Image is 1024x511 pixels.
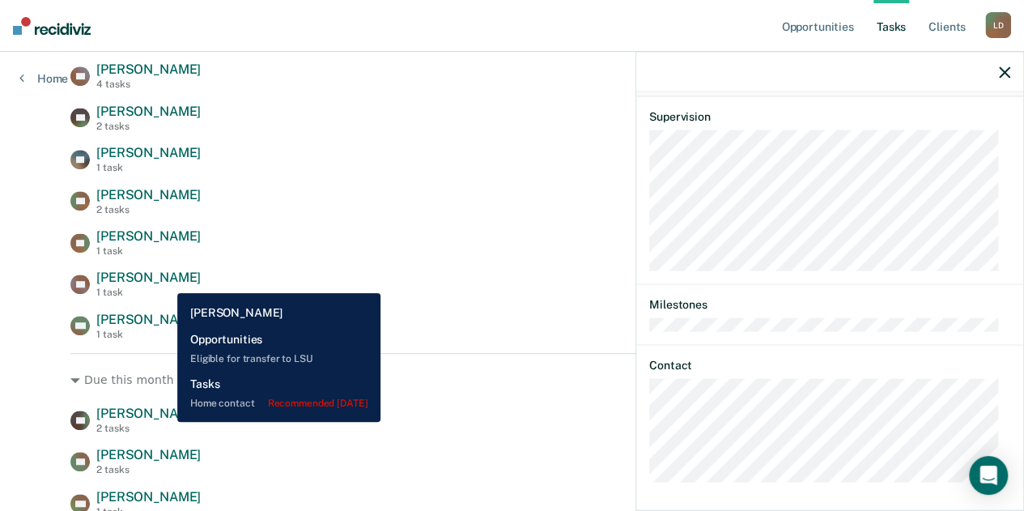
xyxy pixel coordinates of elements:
[96,245,201,257] div: 1 task
[96,228,201,244] span: [PERSON_NAME]
[19,71,68,86] a: Home
[96,447,201,462] span: [PERSON_NAME]
[96,62,201,77] span: [PERSON_NAME]
[985,12,1011,38] div: L D
[96,312,201,327] span: [PERSON_NAME]
[96,187,201,202] span: [PERSON_NAME]
[13,17,91,35] img: Recidiviz
[96,489,201,505] span: [PERSON_NAME]
[96,104,201,119] span: [PERSON_NAME]
[96,464,201,475] div: 2 tasks
[96,270,201,285] span: [PERSON_NAME]
[96,162,201,173] div: 1 task
[96,204,201,215] div: 2 tasks
[649,110,1010,124] dt: Supervision
[649,298,1010,312] dt: Milestones
[96,145,201,160] span: [PERSON_NAME]
[96,79,201,90] div: 4 tasks
[649,358,1010,372] dt: Contact
[96,406,201,421] span: [PERSON_NAME]
[969,456,1008,495] div: Open Intercom Messenger
[96,423,201,434] div: 2 tasks
[96,329,201,340] div: 1 task
[178,367,211,393] span: 16
[96,287,201,298] div: 1 task
[96,121,201,132] div: 2 tasks
[70,367,954,393] div: Due this month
